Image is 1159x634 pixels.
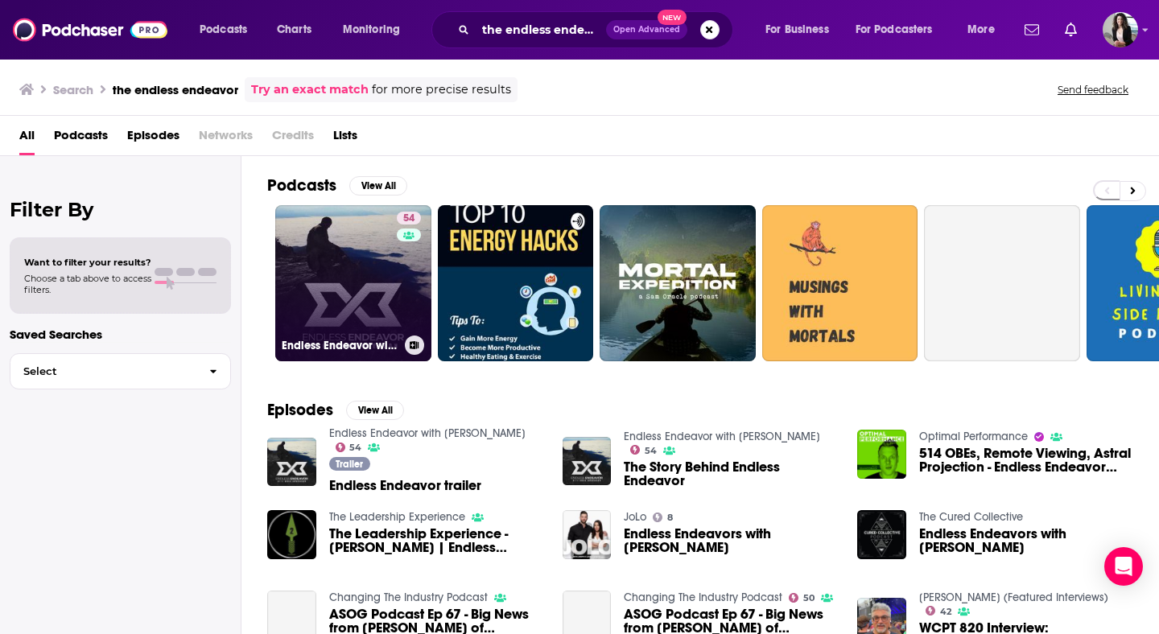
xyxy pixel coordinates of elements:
[329,527,543,554] span: The Leadership Experience - [PERSON_NAME] | Endless Endeavor
[267,438,316,487] img: Endless Endeavor trailer
[282,339,398,352] h3: Endless Endeavor with [PERSON_NAME]
[940,608,951,615] span: 42
[1103,12,1138,47] img: User Profile
[919,527,1133,554] span: Endless Endeavors with [PERSON_NAME]
[329,426,526,440] a: Endless Endeavor with Greg Anderson
[336,459,363,469] span: Trailer
[346,401,404,420] button: View All
[266,17,321,43] a: Charts
[919,430,1028,443] a: Optimal Performance
[765,19,829,41] span: For Business
[329,527,543,554] a: The Leadership Experience - Greg Anderson | Endless Endeavor
[563,437,612,486] img: The Story Behind Endless Endeavor
[349,444,361,451] span: 54
[275,205,431,361] a: 54Endless Endeavor with [PERSON_NAME]
[332,17,421,43] button: open menu
[658,10,687,25] span: New
[919,510,1023,524] a: The Cured Collective
[267,400,404,420] a: EpisodesView All
[53,82,93,97] h3: Search
[919,447,1133,474] span: 514 OBEs, Remote Viewing, Astral Projection - Endless Endeavor Podcast With [PERSON_NAME]
[563,510,612,559] img: Endless Endeavors with Greg Anderson
[277,19,311,41] span: Charts
[667,514,673,521] span: 8
[333,122,357,155] a: Lists
[624,527,838,554] a: Endless Endeavors with Greg Anderson
[10,353,231,389] button: Select
[653,513,673,522] a: 8
[624,510,646,524] a: JoLo
[447,11,749,48] div: Search podcasts, credits, & more...
[397,212,421,224] a: 54
[267,175,407,196] a: PodcastsView All
[403,211,415,227] span: 54
[329,591,488,604] a: Changing The Industry Podcast
[613,26,680,34] span: Open Advanced
[19,122,35,155] a: All
[1058,16,1083,43] a: Show notifications dropdown
[630,445,657,455] a: 54
[926,606,951,615] a: 42
[803,595,815,602] span: 50
[336,443,362,452] a: 54
[10,198,231,221] h2: Filter By
[267,400,333,420] h2: Episodes
[606,20,687,39] button: Open AdvancedNew
[1053,83,1133,97] button: Send feedback
[329,479,481,492] a: Endless Endeavor trailer
[13,14,167,45] img: Podchaser - Follow, Share and Rate Podcasts
[272,122,314,155] span: Credits
[856,19,933,41] span: For Podcasters
[624,430,820,443] a: Endless Endeavor with Greg Anderson
[956,17,1015,43] button: open menu
[113,82,238,97] h3: the endless endeavor
[329,510,465,524] a: The Leadership Experience
[267,175,336,196] h2: Podcasts
[349,176,407,196] button: View All
[1103,12,1138,47] span: Logged in as ElizabethCole
[845,17,956,43] button: open menu
[251,80,369,99] a: Try an exact match
[919,591,1108,604] a: Joan Esposito (Featured Interviews)
[200,19,247,41] span: Podcasts
[372,80,511,99] span: for more precise results
[54,122,108,155] a: Podcasts
[476,17,606,43] input: Search podcasts, credits, & more...
[24,257,151,268] span: Want to filter your results?
[919,527,1133,554] a: Endless Endeavors with Greg Anderson
[1104,547,1143,586] div: Open Intercom Messenger
[624,591,782,604] a: Changing The Industry Podcast
[1103,12,1138,47] button: Show profile menu
[199,122,253,155] span: Networks
[967,19,995,41] span: More
[857,430,906,479] img: 514 OBEs, Remote Viewing, Astral Projection - Endless Endeavor Podcast With Greg Anderson
[10,366,196,377] span: Select
[10,327,231,342] p: Saved Searches
[188,17,268,43] button: open menu
[919,447,1133,474] a: 514 OBEs, Remote Viewing, Astral Projection - Endless Endeavor Podcast With Greg Anderson
[24,273,151,295] span: Choose a tab above to access filters.
[343,19,400,41] span: Monitoring
[1018,16,1046,43] a: Show notifications dropdown
[624,527,838,554] span: Endless Endeavors with [PERSON_NAME]
[857,510,906,559] img: Endless Endeavors with Greg Anderson
[789,593,815,603] a: 50
[624,460,838,488] a: The Story Behind Endless Endeavor
[754,17,849,43] button: open menu
[127,122,179,155] a: Episodes
[267,510,316,559] img: The Leadership Experience - Greg Anderson | Endless Endeavor
[645,447,657,455] span: 54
